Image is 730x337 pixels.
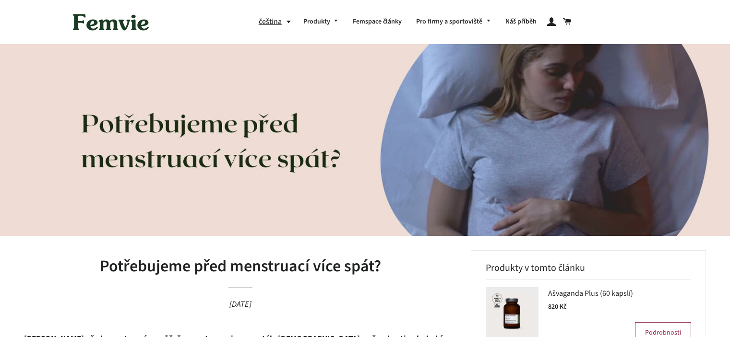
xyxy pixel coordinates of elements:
img: Femvie [68,7,154,37]
a: Ašvaganda Plus (60 kapslí) 820 Kč [548,287,691,313]
span: Ašvaganda Plus (60 kapslí) [548,287,633,300]
a: Pro firmy a sportoviště [409,10,498,35]
button: čeština [259,15,296,28]
h3: Produkty v tomto článku [486,263,691,280]
span: 820 Kč [548,302,566,312]
h1: Potřebujeme před menstruací více spát? [24,255,456,278]
time: [DATE] [229,299,251,310]
a: Produkty [296,10,346,35]
a: Náš příběh [498,10,544,35]
a: Femspace články [346,10,409,35]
